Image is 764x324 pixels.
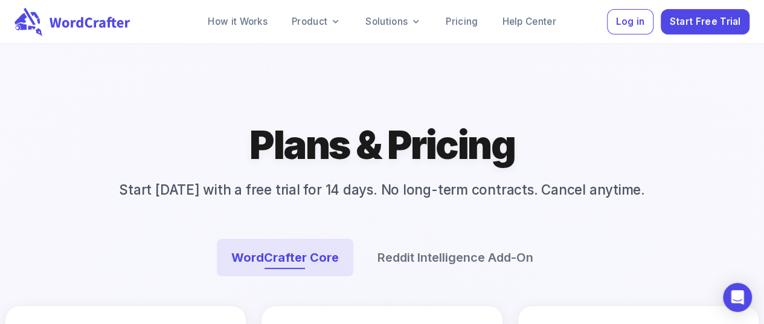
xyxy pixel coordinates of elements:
button: WordCrafter Core [217,239,353,276]
h1: Plans & Pricing [249,120,515,170]
p: Start [DATE] with a free trial for 14 days. No long-term contracts. Cancel anytime. [100,180,664,200]
a: How it Works [198,10,277,34]
a: Product [282,10,351,34]
div: Open Intercom Messenger [723,283,752,312]
button: Log in [607,9,653,35]
a: Pricing [436,10,487,34]
a: Help Center [492,10,565,34]
a: Solutions [356,10,431,34]
button: Reddit Intelligence Add-On [363,239,548,276]
button: Start Free Trial [661,9,750,35]
span: Log in [616,14,645,30]
span: Start Free Trial [670,14,741,30]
